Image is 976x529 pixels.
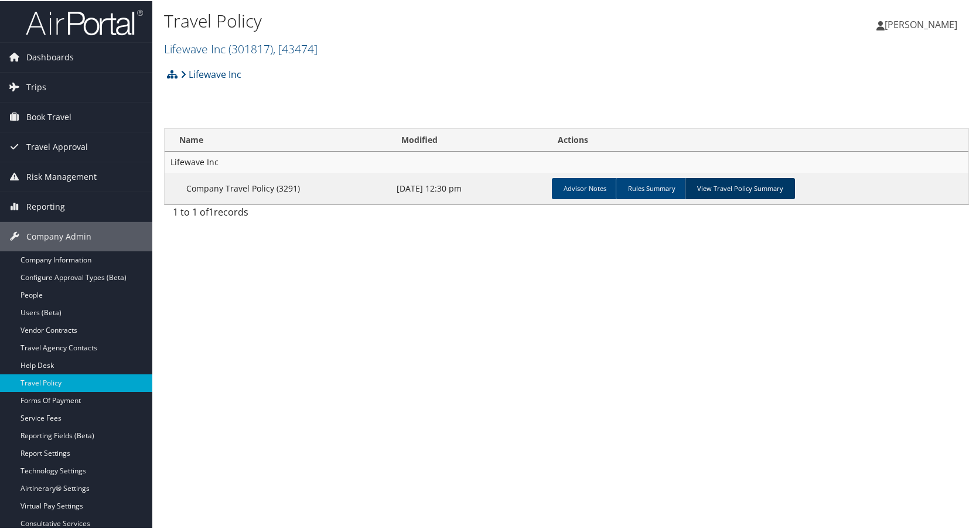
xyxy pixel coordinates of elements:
[173,204,357,224] div: 1 to 1 of records
[26,191,65,220] span: Reporting
[876,6,969,41] a: [PERSON_NAME]
[391,172,547,203] td: [DATE] 12:30 pm
[165,151,968,172] td: Lifewave Inc
[180,62,241,85] a: Lifewave Inc
[209,204,214,217] span: 1
[26,161,97,190] span: Risk Management
[26,101,71,131] span: Book Travel
[26,131,88,161] span: Travel Approval
[26,42,74,71] span: Dashboards
[164,8,701,32] h1: Travel Policy
[26,8,143,35] img: airportal-logo.png
[165,172,391,203] td: Company Travel Policy (3291)
[391,128,547,151] th: Modified: activate to sort column ascending
[164,40,318,56] a: Lifewave Inc
[685,177,795,198] a: View Travel Policy Summary
[885,17,957,30] span: [PERSON_NAME]
[273,40,318,56] span: , [ 43474 ]
[228,40,273,56] span: ( 301817 )
[547,128,968,151] th: Actions
[26,71,46,101] span: Trips
[26,221,91,250] span: Company Admin
[552,177,618,198] a: Advisor Notes
[616,177,687,198] a: Rules Summary
[165,128,391,151] th: Name: activate to sort column ascending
